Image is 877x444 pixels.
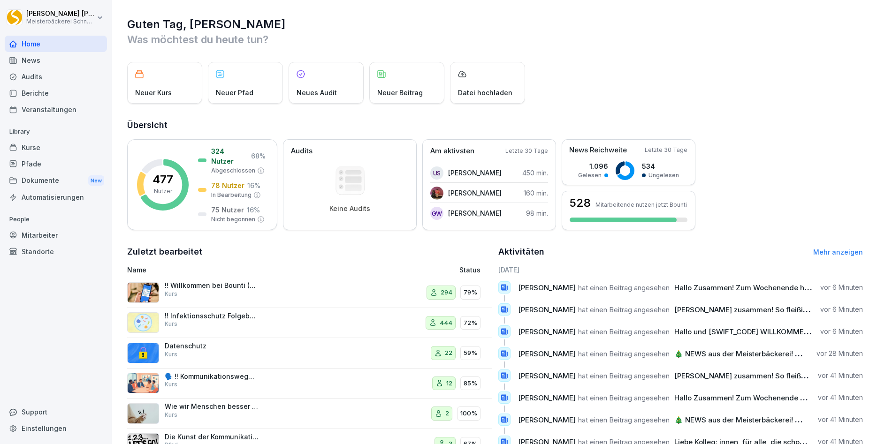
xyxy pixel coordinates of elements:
p: Wie wir Menschen besser verstehen [165,402,259,411]
p: [PERSON_NAME] [448,168,502,178]
p: Neues Audit [297,88,337,98]
h6: [DATE] [498,265,863,275]
span: [PERSON_NAME] [518,393,576,402]
a: Pfade [5,156,107,172]
p: People [5,212,107,227]
h2: Aktivitäten [498,245,544,258]
span: hat einen Beitrag angesehen [578,327,670,336]
p: Die Kunst der Kommunikation [165,433,259,441]
span: hat einen Beitrag angesehen [578,349,670,358]
p: Letzte 30 Tage [645,146,687,154]
p: In Bearbeitung [211,191,252,199]
span: hat einen Beitrag angesehen [578,305,670,314]
p: vor 41 Minuten [818,393,863,402]
p: 98 min. [526,208,548,218]
p: 160 min. [524,188,548,198]
p: Am aktivsten [430,146,474,157]
p: vor 6 Minuten [820,283,863,292]
a: Home [5,36,107,52]
p: Mitarbeitende nutzen jetzt Bounti [595,201,687,208]
p: 100% [460,409,477,418]
div: US [430,166,443,180]
p: 68 % [251,151,266,161]
p: [PERSON_NAME] [448,208,502,218]
p: Nicht begonnen [211,215,255,224]
p: 16 % [247,205,260,215]
span: [PERSON_NAME] [518,349,576,358]
p: vor 6 Minuten [820,305,863,314]
p: 72% [464,318,477,328]
a: 🗣️ !! Kommunikationswegweiser !!: Konfliktgespräche erfolgreich führenKurs1285% [127,369,492,399]
a: Veranstaltungen [5,101,107,118]
p: Datenschutz [165,342,259,350]
span: [PERSON_NAME] [518,305,576,314]
p: Ungelesen [648,171,679,180]
p: Kurs [165,350,177,359]
p: Nutzer [154,187,172,196]
img: jtrrztwhurl1lt2nit6ma5t3.png [127,312,159,333]
img: xh3bnih80d1pxcetv9zsuevg.png [127,282,159,303]
span: hat einen Beitrag angesehen [578,415,670,424]
p: !! Infektionsschutz Folgebelehrung (nach §43 IfSG) [165,312,259,320]
a: Standorte [5,243,107,260]
img: clixped2zgppihwsektunc4a.png [127,403,159,424]
div: New [88,175,104,186]
p: vor 41 Minuten [818,415,863,424]
a: Einstellungen [5,420,107,436]
img: gp1n7epbxsf9lzaihqn479zn.png [127,343,159,363]
a: Audits [5,68,107,85]
h2: Übersicht [127,119,863,132]
a: Wie wir Menschen besser verstehenKurs2100% [127,399,492,429]
p: 294 [441,288,452,297]
a: Mitarbeiter [5,227,107,243]
p: 79% [464,288,477,297]
span: [PERSON_NAME] [518,283,576,292]
p: Was möchtest du heute tun? [127,32,863,47]
a: Kurse [5,139,107,156]
p: Audits [291,146,313,157]
p: 75 Nutzer [211,205,244,215]
p: 78 Nutzer [211,181,244,190]
a: DokumenteNew [5,172,107,189]
h3: 528 [570,197,591,209]
p: vor 41 Minuten [818,371,863,380]
p: 324 Nutzer [211,146,248,166]
span: hat einen Beitrag angesehen [578,283,670,292]
p: 534 [642,161,679,171]
p: Neuer Pfad [216,88,253,98]
span: hat einen Beitrag angesehen [578,393,670,402]
p: 450 min. [522,168,548,178]
div: Dokumente [5,172,107,189]
p: Neuer Kurs [135,88,172,98]
p: Name [127,265,355,275]
p: 59% [464,348,477,358]
img: br47agzvbvfyfdx7msxq45fa.png [430,187,443,200]
h1: Guten Tag, [PERSON_NAME] [127,17,863,32]
a: !! Willkommen bei Bounti (9 Minuten)Kurs29479% [127,278,492,308]
img: i6t0qadksb9e189o874pazh6.png [127,373,159,393]
p: Abgeschlossen [211,166,255,175]
span: [PERSON_NAME] [518,327,576,336]
p: 22 [445,348,452,358]
p: Gelesen [578,171,602,180]
p: [PERSON_NAME] [PERSON_NAME] [26,10,95,18]
a: News [5,52,107,68]
p: vor 6 Minuten [820,327,863,336]
p: Kurs [165,411,177,419]
p: 477 [153,174,173,185]
p: Library [5,124,107,139]
p: 444 [440,318,452,328]
a: Automatisierungen [5,189,107,205]
span: [PERSON_NAME] [518,415,576,424]
p: News Reichweite [569,145,627,156]
p: Letzte 30 Tage [505,147,548,155]
a: Berichte [5,85,107,101]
